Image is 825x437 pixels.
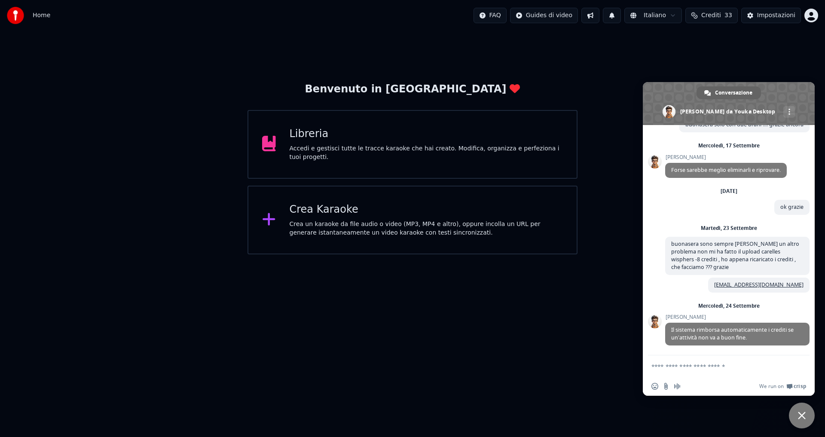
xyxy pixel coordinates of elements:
span: [PERSON_NAME] [665,154,787,160]
span: Conversazione [715,86,752,99]
span: Invia un file [663,383,669,390]
img: youka [7,7,24,24]
textarea: Scrivi il tuo messaggio... [651,363,787,370]
div: Crea un karaoke da file audio o video (MP3, MP4 e altro), oppure incolla un URL per generare ista... [290,220,563,237]
div: Chiudere la chat [789,403,815,428]
div: Martedì, 23 Settembre [701,226,757,231]
span: Crediti [701,11,721,20]
div: Crea Karaoke [290,203,563,217]
span: buonasera sono sempre [PERSON_NAME] un altro problema non mi ha fatto il upload carelles wisphers... [671,240,799,271]
span: Il sistema rimborsa automaticamente i crediti se un’attività non va a buon fine. [671,326,794,341]
button: FAQ [474,8,507,23]
div: Altri canali [783,106,795,118]
span: We run on [759,383,784,390]
span: Forse sarebbe meglio eliminarli e riprovare. [671,166,781,174]
div: Accedi e gestisci tutte le tracce karaoke che hai creato. Modifica, organizza e perfeziona i tuoi... [290,144,563,162]
div: Mercoledì, 24 Settembre [698,303,760,309]
nav: breadcrumb [33,11,50,20]
div: [DATE] [721,189,737,194]
span: Home [33,11,50,20]
span: Inserisci una emoji [651,383,658,390]
div: Mercoledì, 17 Settembre [698,143,760,148]
div: Conversazione [697,86,761,99]
div: Benvenuto in [GEOGRAPHIC_DATA] [305,83,520,96]
button: Impostazioni [741,8,801,23]
span: ok grazie [780,203,804,211]
a: We run onCrisp [759,383,806,390]
div: Impostazioni [757,11,795,20]
span: Crisp [794,383,806,390]
span: Registra un messaggio audio [674,383,681,390]
a: [EMAIL_ADDRESS][DOMAIN_NAME] [714,281,804,288]
button: Crediti33 [685,8,738,23]
div: Libreria [290,127,563,141]
span: 33 [724,11,732,20]
button: Guides di video [510,8,578,23]
span: [PERSON_NAME] [665,314,810,320]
